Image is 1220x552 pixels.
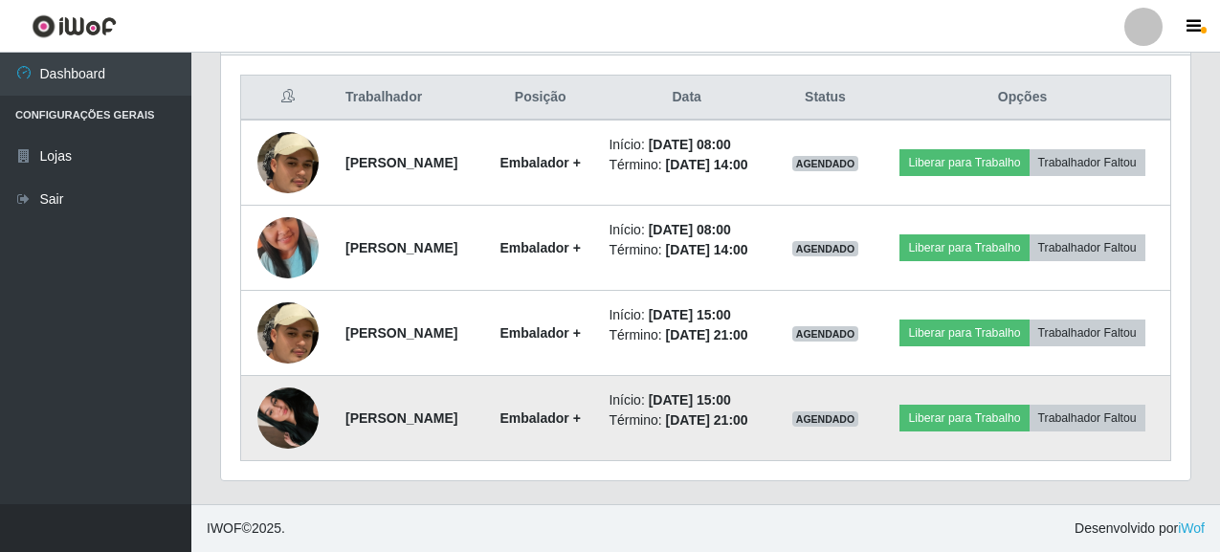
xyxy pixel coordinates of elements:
time: [DATE] 14:00 [666,157,748,172]
th: Trabalhador [334,76,483,121]
span: AGENDADO [792,156,859,171]
button: Liberar para Trabalho [899,405,1029,431]
strong: [PERSON_NAME] [345,325,457,341]
th: Posição [483,76,597,121]
li: Término: [609,155,764,175]
li: Término: [609,325,764,345]
li: Início: [609,220,764,240]
time: [DATE] 15:00 [649,392,731,408]
a: iWof [1178,520,1205,536]
li: Início: [609,390,764,410]
strong: Embalador + [499,410,580,426]
li: Início: [609,305,764,325]
span: AGENDADO [792,326,859,342]
th: Data [597,76,775,121]
time: [DATE] 08:00 [649,137,731,152]
time: [DATE] 14:00 [666,242,748,257]
button: Trabalhador Faltou [1030,320,1145,346]
img: 1756440823795.jpeg [257,364,319,473]
strong: Embalador + [499,155,580,170]
time: [DATE] 21:00 [666,327,748,342]
time: [DATE] 15:00 [649,307,731,322]
img: 1755875001367.jpeg [257,193,319,302]
time: [DATE] 08:00 [649,222,731,237]
th: Opções [875,76,1170,121]
strong: Embalador + [499,240,580,255]
button: Liberar para Trabalho [899,149,1029,176]
img: 1757989657538.jpeg [257,83,319,242]
button: Trabalhador Faltou [1030,149,1145,176]
button: Trabalhador Faltou [1030,234,1145,261]
span: AGENDADO [792,411,859,427]
strong: [PERSON_NAME] [345,155,457,170]
li: Término: [609,410,764,431]
span: © 2025 . [207,519,285,539]
strong: Embalador + [499,325,580,341]
li: Término: [609,240,764,260]
span: Desenvolvido por [1075,519,1205,539]
button: Liberar para Trabalho [899,234,1029,261]
time: [DATE] 21:00 [666,412,748,428]
button: Trabalhador Faltou [1030,405,1145,431]
img: 1757989657538.jpeg [257,254,319,412]
strong: [PERSON_NAME] [345,410,457,426]
span: AGENDADO [792,241,859,256]
button: Liberar para Trabalho [899,320,1029,346]
img: CoreUI Logo [32,14,117,38]
li: Início: [609,135,764,155]
strong: [PERSON_NAME] [345,240,457,255]
span: IWOF [207,520,242,536]
th: Status [776,76,875,121]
